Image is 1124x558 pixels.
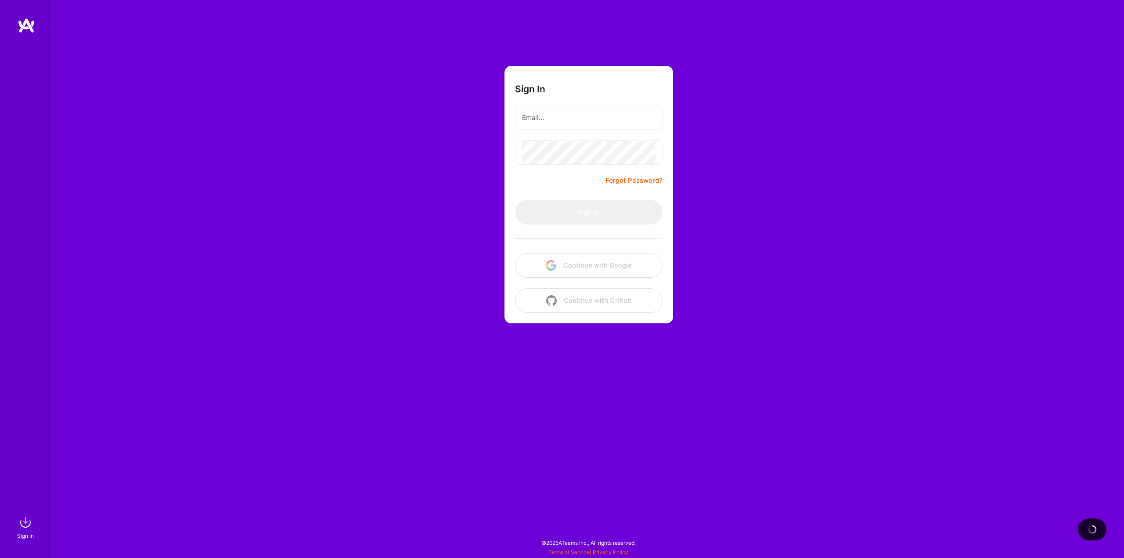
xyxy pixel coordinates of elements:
[515,288,663,313] button: Continue with Github
[515,253,663,278] button: Continue with Google
[18,18,35,33] img: logo
[605,175,663,186] a: Forgot Password?
[17,514,34,531] img: sign in
[548,549,628,555] span: |
[548,549,590,555] a: Terms of Service
[53,532,1124,554] div: © 2025 ATeams Inc., All rights reserved.
[522,106,656,129] input: Email...
[515,200,663,225] button: Sign In
[1088,525,1096,534] img: loading
[546,295,557,306] img: icon
[593,549,628,555] a: Privacy Policy
[18,514,34,540] a: sign inSign In
[17,531,34,540] div: Sign In
[515,83,545,94] h3: Sign In
[546,260,556,271] img: icon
